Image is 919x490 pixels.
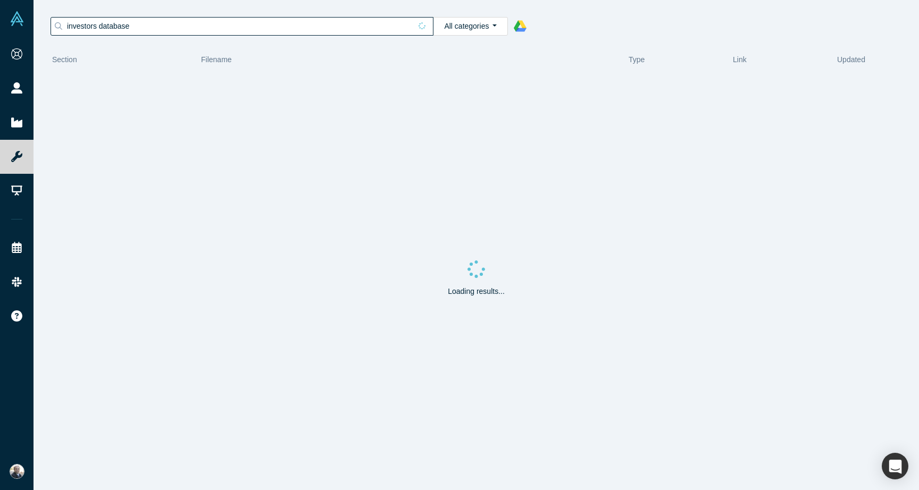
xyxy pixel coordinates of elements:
span: Section [52,55,77,64]
button: All categories [433,17,508,36]
span: Filename [201,55,232,64]
span: Link [733,55,747,64]
p: Loading results... [448,286,505,297]
img: Alchemist Vault Logo [10,11,24,26]
input: Search by filename, keyword or topic [66,19,411,33]
span: Updated [837,55,865,64]
span: Type [629,55,645,64]
img: Rafat Alvi's Account [10,464,24,479]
